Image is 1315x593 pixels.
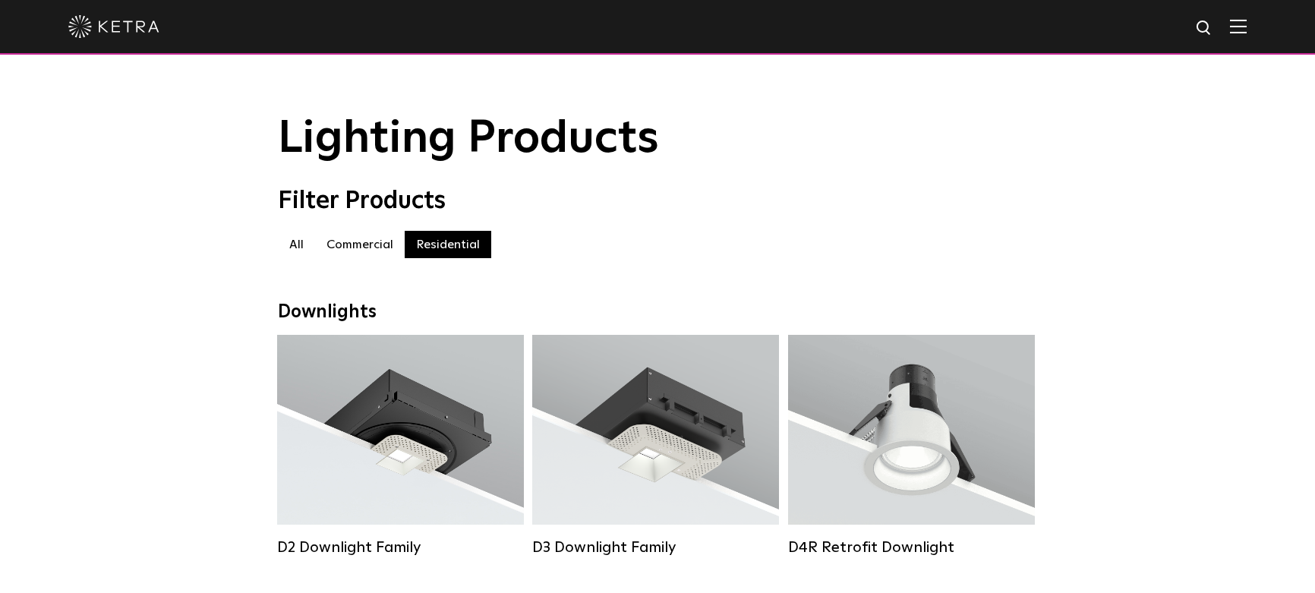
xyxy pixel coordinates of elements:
a: D2 Downlight Family Lumen Output:1200Colors:White / Black / Gloss Black / Silver / Bronze / Silve... [277,335,524,560]
a: D4R Retrofit Downlight Lumen Output:800Colors:White / BlackBeam Angles:15° / 25° / 40° / 60°Watta... [788,335,1035,560]
div: Downlights [278,301,1037,323]
img: ketra-logo-2019-white [68,15,159,38]
span: Lighting Products [278,116,659,162]
div: D2 Downlight Family [277,538,524,557]
div: D3 Downlight Family [532,538,779,557]
img: Hamburger%20Nav.svg [1230,19,1247,33]
div: D4R Retrofit Downlight [788,538,1035,557]
a: D3 Downlight Family Lumen Output:700 / 900 / 1100Colors:White / Black / Silver / Bronze / Paintab... [532,335,779,560]
label: Commercial [315,231,405,258]
label: Residential [405,231,491,258]
div: Filter Products [278,187,1037,216]
label: All [278,231,315,258]
img: search icon [1195,19,1214,38]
